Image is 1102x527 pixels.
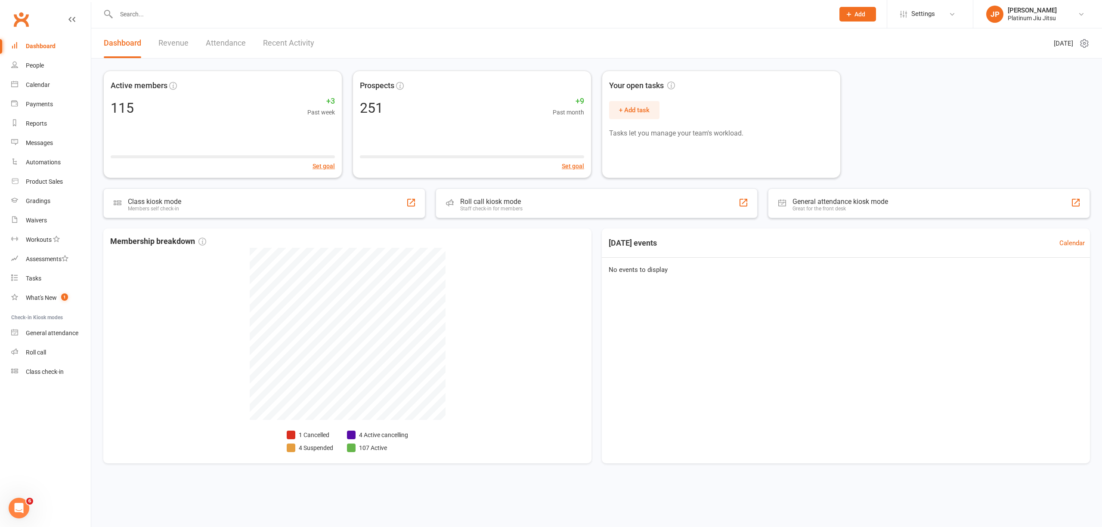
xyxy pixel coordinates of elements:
[11,133,91,153] a: Messages
[206,28,246,58] a: Attendance
[287,430,333,440] li: 1 Cancelled
[911,4,935,24] span: Settings
[1054,38,1073,49] span: [DATE]
[347,443,408,453] li: 107 Active
[11,95,91,114] a: Payments
[839,7,876,22] button: Add
[26,236,52,243] div: Workouts
[360,80,394,92] span: Prospects
[61,293,68,301] span: 1
[11,288,91,308] a: What's New1
[26,498,33,505] span: 6
[26,178,63,185] div: Product Sales
[11,37,91,56] a: Dashboard
[11,230,91,250] a: Workouts
[11,153,91,172] a: Automations
[792,197,888,206] div: General attendance kiosk mode
[111,101,134,115] div: 115
[986,6,1003,23] div: JP
[104,28,141,58] a: Dashboard
[792,206,888,212] div: Great for the front desk
[110,235,206,248] span: Membership breakdown
[128,197,181,206] div: Class kiosk mode
[460,206,523,212] div: Staff check-in for members
[307,108,335,117] span: Past week
[609,80,675,92] span: Your open tasks
[128,206,181,212] div: Members self check-in
[287,443,333,453] li: 4 Suspended
[26,197,50,204] div: Gradings
[360,101,383,115] div: 251
[854,11,865,18] span: Add
[26,294,57,301] div: What's New
[562,161,584,171] button: Set goal
[11,172,91,191] a: Product Sales
[1059,238,1085,248] a: Calendar
[114,8,828,20] input: Search...
[9,498,29,518] iframe: Intercom live chat
[609,128,833,139] p: Tasks let you manage your team's workload.
[26,62,44,69] div: People
[26,101,53,108] div: Payments
[26,120,47,127] div: Reports
[111,80,167,92] span: Active members
[26,217,47,224] div: Waivers
[313,161,335,171] button: Set goal
[347,430,408,440] li: 4 Active cancelling
[553,95,584,108] span: +9
[460,197,523,206] div: Roll call kiosk mode
[11,191,91,211] a: Gradings
[26,368,64,375] div: Class check-in
[11,324,91,343] a: General attendance kiosk mode
[158,28,189,58] a: Revenue
[263,28,314,58] a: Recent Activity
[26,159,61,166] div: Automations
[11,211,91,230] a: Waivers
[26,349,46,356] div: Roll call
[26,43,56,49] div: Dashboard
[26,330,78,336] div: General attendance
[598,258,1093,282] div: No events to display
[11,250,91,269] a: Assessments
[11,269,91,288] a: Tasks
[1008,14,1057,22] div: Platinum Jiu Jitsu
[11,343,91,362] a: Roll call
[11,56,91,75] a: People
[10,9,32,30] a: Clubworx
[26,139,53,146] div: Messages
[11,75,91,95] a: Calendar
[553,108,584,117] span: Past month
[11,114,91,133] a: Reports
[26,256,68,262] div: Assessments
[307,95,335,108] span: +3
[609,101,659,119] button: + Add task
[26,275,41,282] div: Tasks
[602,235,664,251] h3: [DATE] events
[11,362,91,382] a: Class kiosk mode
[1008,6,1057,14] div: [PERSON_NAME]
[26,81,50,88] div: Calendar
